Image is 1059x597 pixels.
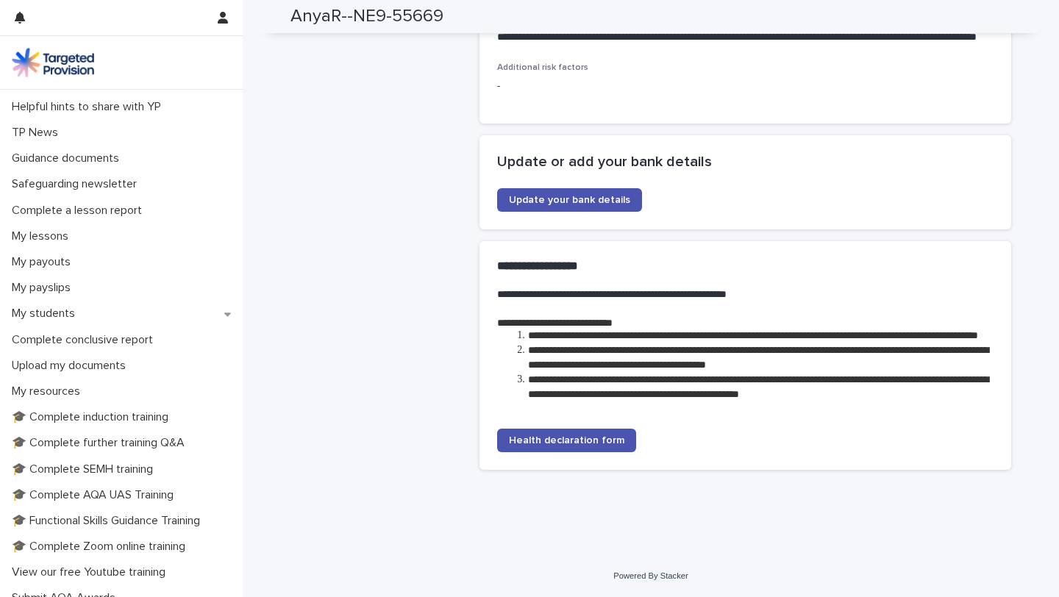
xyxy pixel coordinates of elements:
[6,565,177,579] p: View our free Youtube training
[6,126,70,140] p: TP News
[6,540,197,554] p: 🎓 Complete Zoom online training
[6,488,185,502] p: 🎓 Complete AQA UAS Training
[509,195,630,205] span: Update your bank details
[6,462,165,476] p: 🎓 Complete SEMH training
[6,255,82,269] p: My payouts
[6,177,149,191] p: Safeguarding newsletter
[6,514,212,528] p: 🎓 Functional Skills Guidance Training
[6,229,80,243] p: My lessons
[6,281,82,295] p: My payslips
[6,333,165,347] p: Complete conclusive report
[6,307,87,321] p: My students
[497,79,994,94] p: -
[6,385,92,398] p: My resources
[497,153,994,171] h2: Update or add your bank details
[497,429,636,452] a: Health declaration form
[6,359,138,373] p: Upload my documents
[12,48,94,77] img: M5nRWzHhSzIhMunXDL62
[6,100,173,114] p: Helpful hints to share with YP
[613,571,688,580] a: Powered By Stacker
[6,436,196,450] p: 🎓 Complete further training Q&A
[497,188,642,212] a: Update your bank details
[290,6,443,27] h2: AnyaR--NE9-55669
[6,204,154,218] p: Complete a lesson report
[497,63,588,72] span: Additional risk factors
[6,410,180,424] p: 🎓 Complete induction training
[6,151,131,165] p: Guidance documents
[509,435,624,446] span: Health declaration form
